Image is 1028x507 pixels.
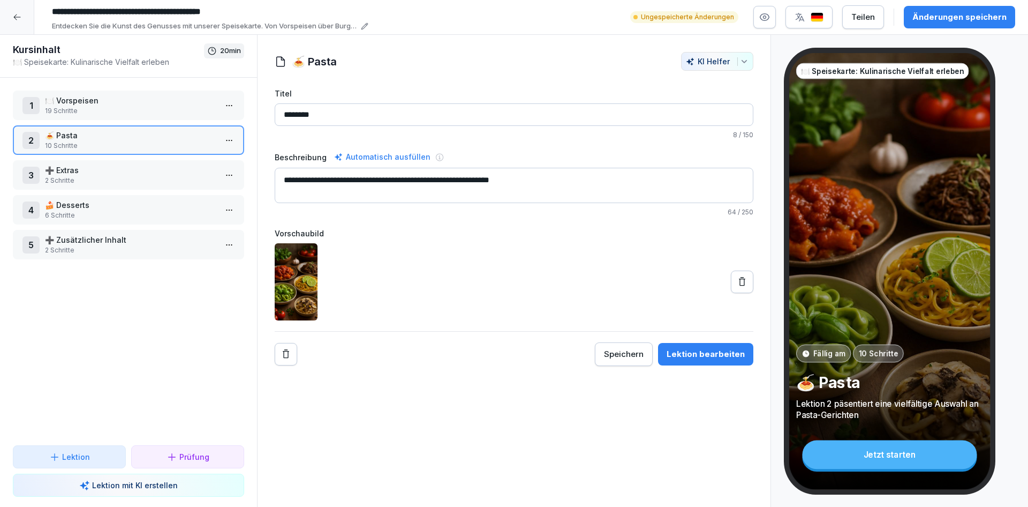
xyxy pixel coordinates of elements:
p: 🍽️ Speisekarte: Kulinarische Vielfalt erleben [13,56,204,68]
p: / 250 [275,207,753,217]
p: 🍝 Pasta [45,130,216,141]
div: Speichern [604,348,644,360]
div: Lektion bearbeiten [667,348,745,360]
label: Beschreibung [275,152,327,163]
div: 2🍝 Pasta10 Schritte [13,125,244,155]
button: Remove [275,343,297,366]
img: e9yv3ds2hvs9p0kv49ajokem.png [275,243,318,320]
p: ➕ Extras [45,165,216,176]
button: Lektion mit KI erstellen [13,474,244,497]
label: Titel [275,88,753,99]
p: 2 Schritte [45,245,216,255]
div: 5➕ Zusätzlicher Inhalt2 Schritte [13,230,244,259]
p: 🍰 Desserts [45,199,216,211]
p: 19 Schritte [45,106,216,116]
button: Prüfung [131,445,244,468]
p: Lektion 2 päsentiert eine vielfältige Auswahl an Pasta-Gerichten [796,398,983,421]
p: ➕ Zusätzlicher Inhalt [45,234,216,245]
div: 4🍰 Desserts6 Schritte [13,195,244,225]
div: 1🍽️ Vorspeisen19 Schritte [13,91,244,120]
p: Lektion [62,451,90,463]
div: Jetzt starten [802,441,977,469]
p: 20 min [220,46,241,56]
h1: 🍝 Pasta [292,54,337,70]
span: 8 [733,131,737,139]
div: 3➕ Extras2 Schritte [13,160,244,190]
button: Lektion bearbeiten [658,343,753,366]
div: 4 [22,202,40,219]
button: Teilen [842,5,884,29]
p: 🍽️ Speisekarte: Kulinarische Vielfalt erleben [801,65,964,76]
p: 🍽️ Vorspeisen [45,95,216,106]
p: 🍝 Pasta [796,372,983,392]
img: de.svg [811,12,823,23]
button: Änderungen speichern [904,6,1015,28]
p: Lektion mit KI erstellen [92,480,178,491]
p: Entdecken Sie die Kunst des Genusses mit unserer Speisekarte. Von Vorspeisen über Burger, Pasta, ... [52,21,358,32]
div: Änderungen speichern [912,11,1007,23]
p: 10 Schritte [45,141,216,151]
p: / 150 [275,130,753,140]
div: 2 [22,132,40,149]
div: 3 [22,167,40,184]
button: KI Helfer [681,52,753,71]
div: Teilen [851,11,875,23]
label: Vorschaubild [275,228,753,239]
p: 6 Schritte [45,211,216,220]
h1: Kursinhalt [13,43,204,56]
p: 10 Schritte [859,348,898,359]
p: Fällig am [813,348,845,359]
span: 64 [728,208,736,216]
p: 2 Schritte [45,176,216,185]
div: 5 [22,236,40,253]
button: Speichern [595,342,653,366]
div: 1 [22,97,40,114]
div: KI Helfer [686,57,749,66]
p: Ungespeicherte Änderungen [641,12,734,22]
p: Prüfung [179,451,209,463]
div: Automatisch ausfüllen [332,151,433,163]
button: Lektion [13,445,126,468]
